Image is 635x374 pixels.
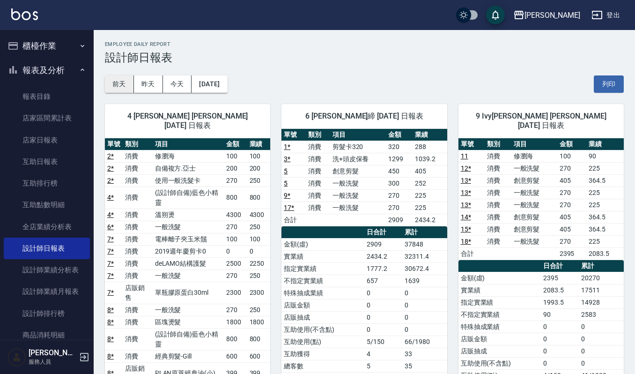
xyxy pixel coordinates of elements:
th: 項目 [330,129,386,141]
button: save [486,6,505,24]
td: 66/1980 [402,336,447,348]
td: 剪髮卡320 [330,141,386,153]
td: 0 [402,311,447,323]
td: 一般洗髮 [511,199,557,211]
td: 250 [247,269,271,282]
img: Logo [11,8,38,20]
td: 消費 [123,257,153,269]
th: 金額 [224,138,247,150]
td: 消費 [123,187,153,209]
td: 消費 [123,233,153,245]
td: 創意剪髮 [330,165,386,177]
td: 270 [224,174,247,187]
td: 225 [586,235,624,247]
th: 類別 [123,138,153,150]
td: 消費 [123,209,153,221]
td: 創意剪髮 [511,211,557,223]
td: 270 [557,199,586,211]
a: 互助點數明細 [4,194,90,216]
td: 800 [247,187,271,209]
td: 0 [402,323,447,336]
td: 消費 [306,202,330,214]
button: 登出 [588,7,624,24]
td: 2083.5 [586,247,624,260]
td: 消費 [123,221,153,233]
a: 店家日報表 [4,129,90,151]
td: 0 [364,299,402,311]
td: 消費 [123,328,153,350]
td: 1800 [247,316,271,328]
td: 288 [413,141,447,153]
td: 4300 [224,209,247,221]
td: 0 [579,357,624,369]
td: 2909 [364,238,402,250]
td: 修瀏海 [511,150,557,162]
td: 店販抽成 [458,345,541,357]
td: 270 [557,235,586,247]
td: 指定實業績 [281,262,364,275]
td: 特殊抽成業績 [281,287,364,299]
th: 累計 [402,226,447,239]
td: 250 [247,304,271,316]
td: 電棒離子夾玉米鬚 [153,233,224,245]
td: 消費 [306,153,330,165]
td: 250 [247,174,271,187]
td: 100 [557,150,586,162]
td: 特殊抽成業績 [458,321,541,333]
td: 創意剪髮 [511,174,557,187]
th: 項目 [511,138,557,150]
td: 店販抽成 [281,311,364,323]
th: 日合計 [364,226,402,239]
td: 互助使用(不含點) [281,323,364,336]
td: 250 [247,221,271,233]
button: 前天 [105,75,134,93]
th: 業績 [413,129,447,141]
td: 0 [402,299,447,311]
h3: 設計師日報表 [105,51,624,64]
a: 互助排行榜 [4,172,90,194]
button: 今天 [163,75,192,93]
button: 昨天 [134,75,163,93]
td: 合計 [458,247,485,260]
td: 225 [586,187,624,199]
td: 270 [224,269,247,282]
td: 一般洗髮 [330,202,386,214]
th: 業績 [247,138,271,150]
td: 270 [224,221,247,233]
td: 一般洗髮 [153,304,224,316]
th: 業績 [586,138,624,150]
td: 店販金額 [281,299,364,311]
a: 5 [284,180,288,187]
td: 1299 [386,153,413,165]
td: 657 [364,275,402,287]
td: 經典剪髮-Gill [153,350,224,362]
td: 消費 [123,174,153,187]
td: 100 [224,233,247,245]
td: 2395 [541,272,579,284]
td: 一般洗髮 [511,187,557,199]
td: 0 [579,321,624,333]
button: [DATE] [192,75,227,93]
td: 互助使用(不含點) [458,357,541,369]
td: 消費 [306,141,330,153]
td: 1777.2 [364,262,402,275]
td: 0 [579,333,624,345]
a: 設計師業績分析表 [4,259,90,281]
td: 270 [386,189,413,202]
td: 2019週年慶剪卡0 [153,245,224,257]
td: 0 [579,345,624,357]
span: 9 Ivy[PERSON_NAME] [PERSON_NAME] [DATE] 日報表 [470,112,613,130]
td: 1639 [402,275,447,287]
p: 服務人員 [29,358,76,366]
td: 364.5 [586,223,624,235]
td: 2434.2 [364,250,402,262]
td: 消費 [306,177,330,189]
td: 一般洗髮 [153,269,224,282]
td: 消費 [123,304,153,316]
td: 消費 [123,150,153,162]
td: 店販金額 [458,333,541,345]
td: (設計師自備)藍色小精靈 [153,328,224,350]
td: 20270 [579,272,624,284]
th: 單號 [281,129,306,141]
td: 2583 [579,308,624,321]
